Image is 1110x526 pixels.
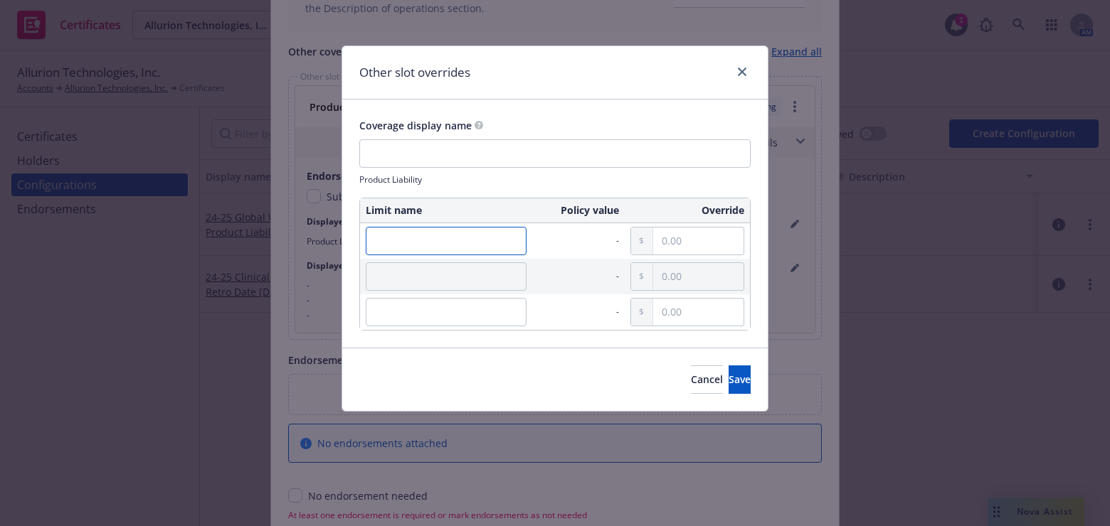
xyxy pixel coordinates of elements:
[532,259,625,294] td: -
[359,119,472,132] span: Coverage display name
[653,227,744,254] input: 0.00
[532,198,625,223] th: Policy value
[532,223,625,259] td: -
[734,63,751,80] a: close
[625,198,750,223] th: Override
[729,372,751,386] span: Save
[360,198,532,223] th: Limit name
[653,263,744,290] input: 0.00
[359,63,470,82] h1: Other slot overrides
[532,294,625,330] td: -
[691,365,723,394] button: Cancel
[653,299,744,326] input: 0.00
[359,173,422,186] span: Product Liability
[691,372,723,386] span: Cancel
[729,365,751,394] button: Save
